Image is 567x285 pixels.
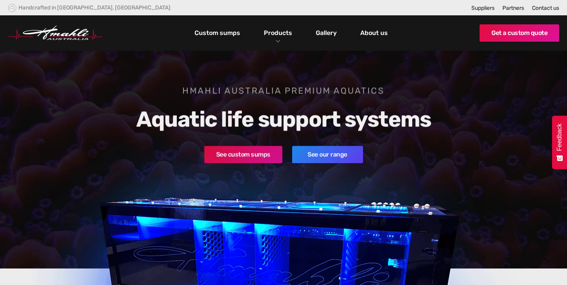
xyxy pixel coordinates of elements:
[314,26,339,40] a: Gallery
[19,4,170,11] div: Handcrafted in [GEOGRAPHIC_DATA], [GEOGRAPHIC_DATA]
[80,85,487,97] h1: Hmahli Australia premium aquatics
[292,146,363,163] a: See our range
[258,15,298,51] div: Products
[358,26,390,40] a: About us
[8,26,102,40] a: home
[204,146,282,163] a: See custom sumps
[80,107,487,132] h2: Aquatic life support systems
[556,123,563,151] span: Feedback
[8,26,102,40] img: Hmahli Australia Logo
[480,24,559,42] a: Get a custom quote
[471,5,495,11] a: Suppliers
[502,5,524,11] a: Partners
[532,5,559,11] a: Contact us
[193,26,242,40] a: Custom sumps
[262,27,294,39] a: Products
[552,116,567,169] button: Feedback - Show survey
